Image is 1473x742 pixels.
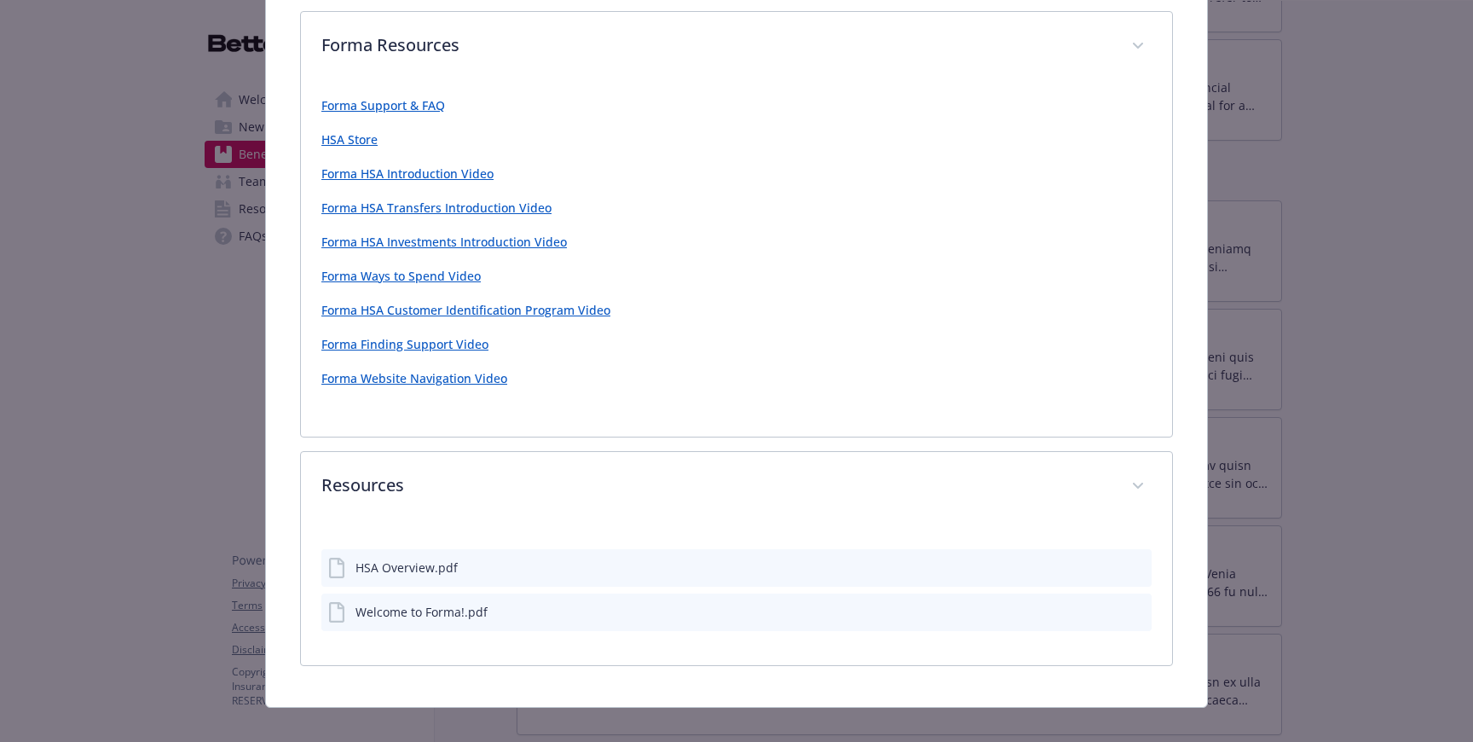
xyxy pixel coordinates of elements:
a: Forma Ways to Spend Video [321,268,481,284]
a: Forma HSA Customer Identification Program Video [321,302,610,318]
p: Resources [321,472,1111,498]
a: Forma HSA Transfers Introduction Video [321,200,552,216]
div: Forma Resources [301,82,1172,437]
div: Welcome to Forma!.pdf [355,603,488,621]
a: Forma HSA Introduction Video [321,165,494,182]
div: Forma Resources [301,12,1172,82]
button: download file [1102,559,1116,577]
button: preview file [1129,559,1145,577]
a: HSA Store [321,131,378,148]
div: Resources [301,522,1172,665]
div: HSA Overview.pdf [355,559,458,577]
div: Resources [301,452,1172,522]
p: Forma Resources [321,32,1111,58]
a: Forma Support & FAQ [321,97,445,113]
button: preview file [1129,603,1145,621]
button: download file [1102,603,1116,621]
a: Forma Website Navigation Video [321,370,507,386]
a: Forma HSA Investments Introduction Video [321,234,567,250]
a: Forma Finding Support Video [321,336,488,352]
